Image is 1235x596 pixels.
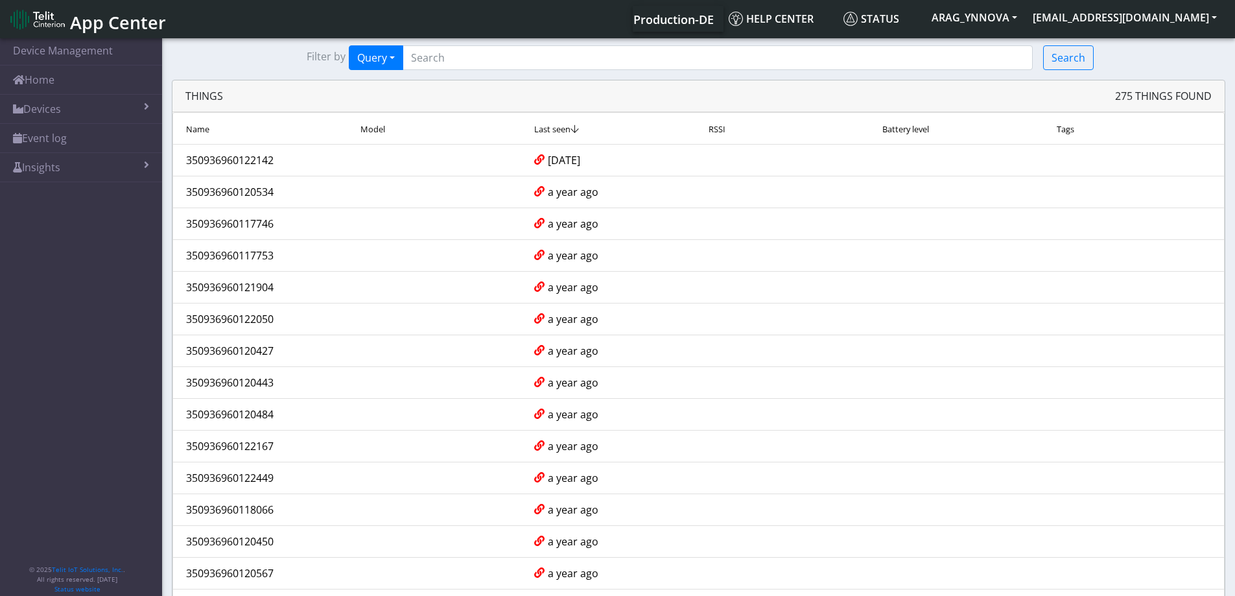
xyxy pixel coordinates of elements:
a: Telit IoT Solutions, Inc. [52,565,123,574]
span: Battery level [882,123,929,135]
a: Help center [723,6,838,32]
input: Search... [403,45,1033,70]
div: 350936960122449 [176,470,351,486]
a: Status [838,6,924,32]
span: a year ago [548,438,598,454]
span: a year ago [548,407,598,422]
div: 350936960120534 [176,184,351,200]
div: 350936960122050 [176,311,351,327]
p: All rights reserved. [DATE] [29,575,125,584]
span: Tags [1057,123,1074,135]
img: status.svg [843,12,858,26]
span: Help center [729,12,814,26]
div: 350936960120567 [176,566,351,581]
p: © 2025 . [29,565,125,575]
div: 350936960122142 [176,152,351,168]
span: a year ago [548,248,598,263]
div: 350936960120450 [176,534,351,549]
span: Status [843,12,899,26]
a: App Center [10,5,164,33]
a: Your current platform instance [633,6,713,32]
span: a year ago [548,343,598,359]
span: 275 things found [1115,88,1212,104]
div: 350936960120427 [176,343,351,359]
span: [DATE] [548,152,580,168]
span: a year ago [548,566,598,581]
a: Status website [54,584,100,593]
button: [EMAIL_ADDRESS][DOMAIN_NAME] [1025,6,1225,29]
button: Search [1043,45,1094,70]
span: Last seen [534,123,570,135]
span: a year ago [548,375,598,390]
span: a year ago [548,534,598,549]
span: RSSI [709,123,725,135]
span: a year ago [548,502,598,518]
div: THINGS [172,80,1225,112]
div: 350936960117753 [176,248,351,263]
span: a year ago [548,311,598,327]
img: logo-telit-cinterion-gw-new.png [10,9,65,30]
button: Query [349,45,403,70]
span: Name [186,123,209,135]
button: ARAG_YNNOVA [924,6,1025,29]
span: a year ago [548,216,598,232]
div: 350936960118066 [176,502,351,518]
div: 350936960120443 [176,375,351,390]
span: App Center [70,10,166,34]
div: 350936960122167 [176,438,351,454]
span: Filter by [307,49,346,67]
img: knowledge.svg [729,12,743,26]
div: 350936960121904 [176,280,351,295]
span: a year ago [548,184,598,200]
div: 350936960120484 [176,407,351,422]
div: 350936960117746 [176,216,351,232]
span: a year ago [548,470,598,486]
span: Production-DE [633,12,714,27]
span: Model [360,123,385,135]
span: a year ago [548,280,598,295]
